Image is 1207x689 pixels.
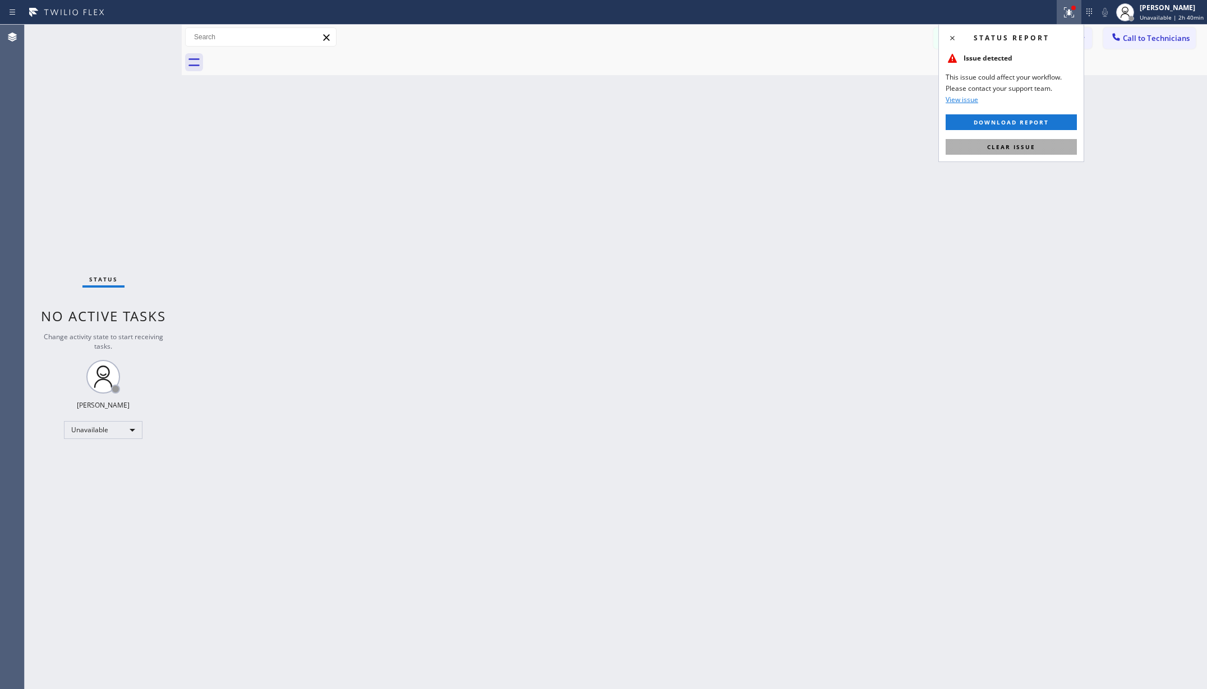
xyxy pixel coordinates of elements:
button: Mute [1097,4,1113,20]
div: [PERSON_NAME] [1140,3,1204,12]
button: Messages [933,27,995,49]
span: Call to Technicians [1123,33,1190,43]
div: [PERSON_NAME] [77,400,130,410]
span: Change activity state to start receiving tasks. [44,332,163,351]
button: Call to Technicians [1103,27,1196,49]
span: Unavailable | 2h 40min [1140,13,1204,21]
span: Status [89,275,118,283]
span: No active tasks [41,307,166,325]
div: Unavailable [64,421,142,439]
input: Search [186,28,336,46]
